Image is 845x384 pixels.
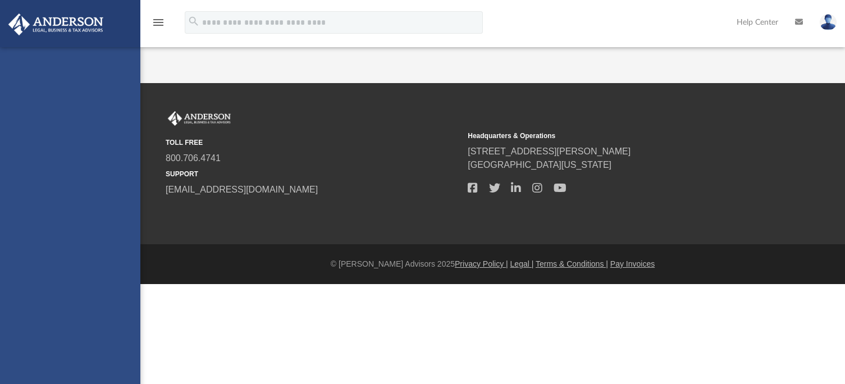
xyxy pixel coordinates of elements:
a: Terms & Conditions | [536,259,608,268]
a: [EMAIL_ADDRESS][DOMAIN_NAME] [166,185,318,194]
small: SUPPORT [166,169,460,179]
a: 800.706.4741 [166,153,221,163]
i: menu [152,16,165,29]
i: search [188,15,200,28]
img: Anderson Advisors Platinum Portal [166,111,233,126]
img: User Pic [820,14,837,30]
a: [STREET_ADDRESS][PERSON_NAME] [468,147,631,156]
a: Pay Invoices [610,259,655,268]
img: Anderson Advisors Platinum Portal [5,13,107,35]
div: © [PERSON_NAME] Advisors 2025 [140,258,845,270]
a: [GEOGRAPHIC_DATA][US_STATE] [468,160,611,170]
small: TOLL FREE [166,138,460,148]
a: menu [152,21,165,29]
a: Legal | [510,259,534,268]
small: Headquarters & Operations [468,131,762,141]
a: Privacy Policy | [455,259,508,268]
